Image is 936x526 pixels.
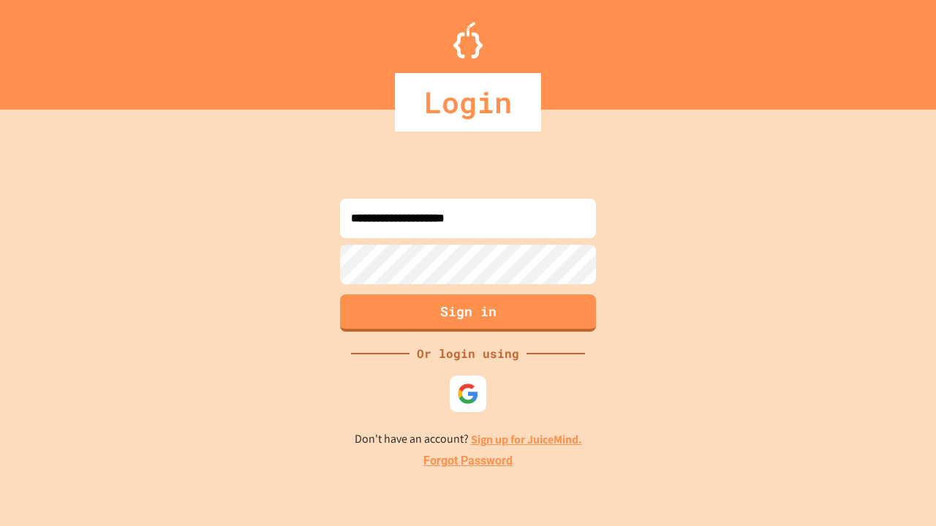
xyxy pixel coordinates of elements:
a: Forgot Password [423,452,513,470]
iframe: chat widget [875,468,921,511]
iframe: chat widget [815,404,921,466]
p: Don't have an account? [355,430,582,449]
div: Login [395,73,541,131]
a: Sign up for JuiceMind. [471,432,582,447]
img: google-icon.svg [457,383,479,405]
div: Or login using [409,345,526,362]
button: Sign in [340,294,596,332]
img: Logo.svg [453,22,483,58]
